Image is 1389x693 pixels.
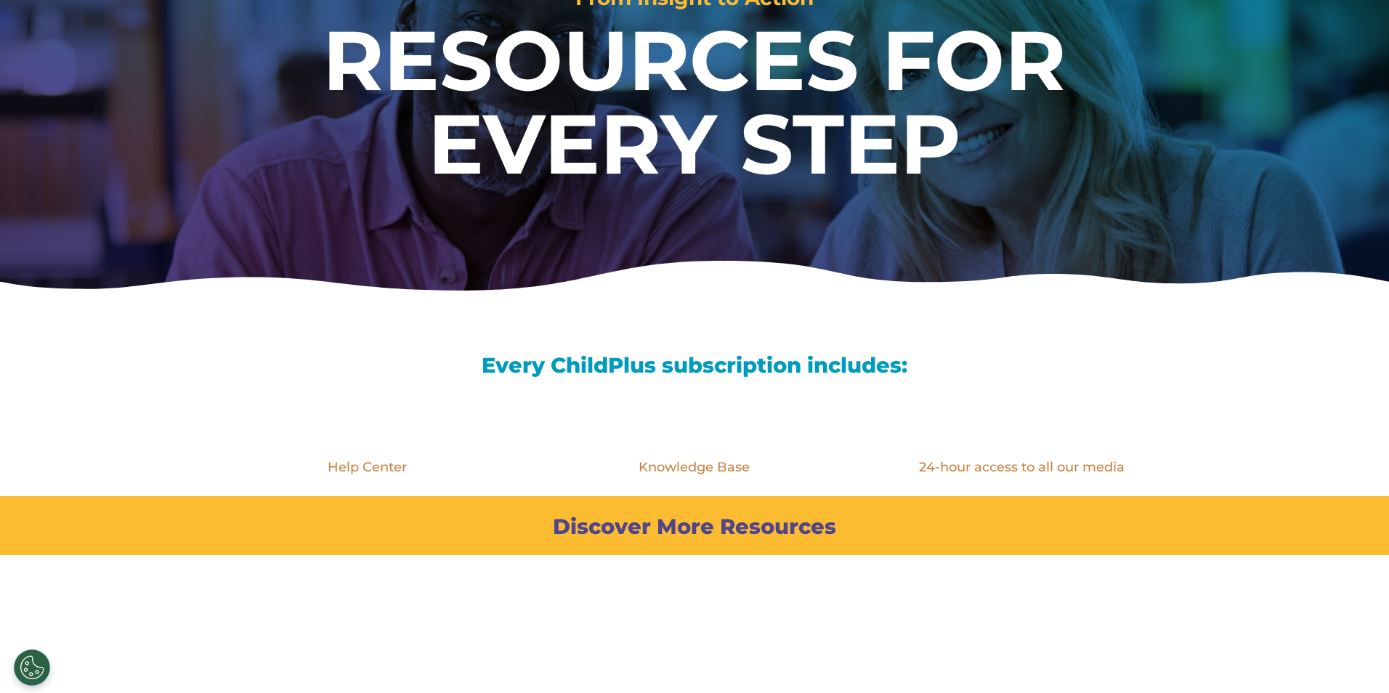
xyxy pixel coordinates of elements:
[883,459,1159,477] p: 24-hour access to all our media
[230,516,1159,544] h3: Discover More Resources
[14,649,50,686] button: Cookies Settings
[195,19,1195,192] h1: RESOURCES FOR EVERY STEP
[328,459,407,475] a: Help Center
[230,354,1159,383] h3: Every ChildPlus subscription includes:
[639,459,750,475] a: Knowledge Base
